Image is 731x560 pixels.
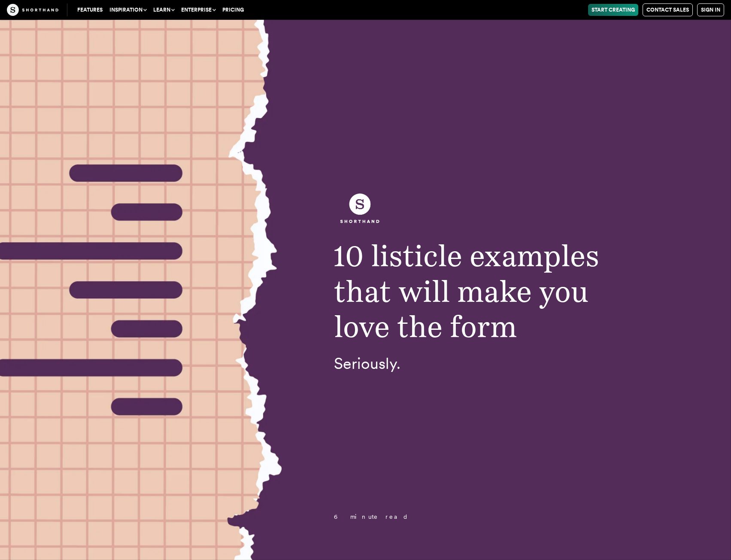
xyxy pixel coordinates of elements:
button: Inspiration [106,4,150,16]
a: Contact Sales [643,3,693,16]
a: Sign in [697,3,724,16]
a: Start Creating [588,4,638,16]
span: 10 listicle examples that will make you love the form [334,238,599,344]
button: Enterprise [178,4,219,16]
p: 6 minute read [317,514,657,520]
img: The Craft [7,4,58,16]
button: Learn [150,4,178,16]
a: Pricing [219,4,247,16]
span: Seriously. [334,354,400,373]
a: Features [74,4,106,16]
